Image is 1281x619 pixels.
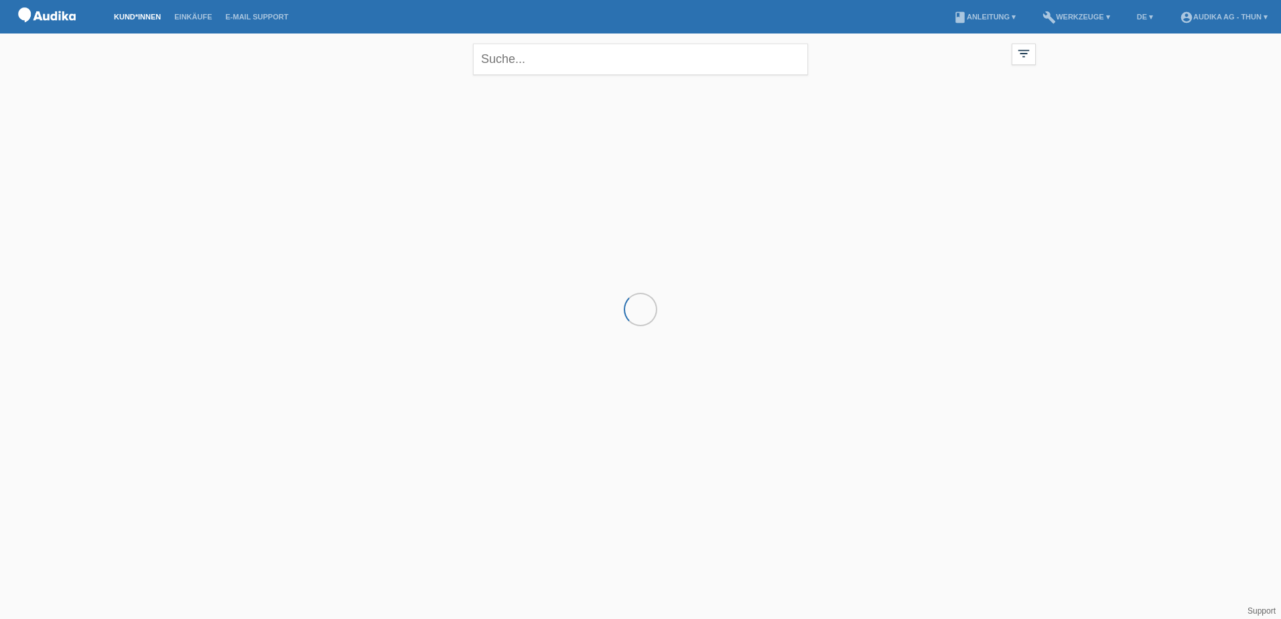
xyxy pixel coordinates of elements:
a: buildWerkzeuge ▾ [1036,13,1117,21]
a: E-Mail Support [219,13,295,21]
a: bookAnleitung ▾ [947,13,1022,21]
i: book [953,11,967,24]
a: Support [1248,606,1276,616]
i: account_circle [1180,11,1193,24]
a: Kund*innen [107,13,167,21]
a: Einkäufe [167,13,218,21]
input: Suche... [473,44,808,75]
a: POS — MF Group [13,26,80,36]
i: filter_list [1016,46,1031,61]
a: account_circleAudika AG - Thun ▾ [1173,13,1274,21]
i: build [1042,11,1056,24]
a: DE ▾ [1130,13,1160,21]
